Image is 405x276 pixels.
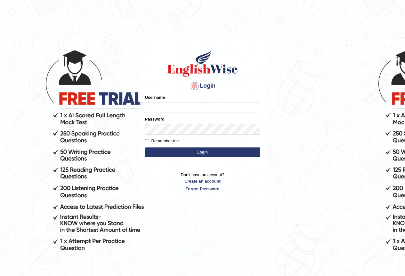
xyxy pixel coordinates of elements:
[145,94,165,100] label: Username
[145,178,260,184] a: Create an account
[145,116,165,122] label: Password
[145,138,179,144] label: Remember me
[145,139,149,143] input: Remember me
[145,186,260,192] a: Forgot Password
[145,81,260,91] h4: Login
[166,49,239,78] img: Logo of English Wise sign in for intelligent practice with AI
[145,147,260,157] button: Login
[145,172,260,192] p: Don't have an account?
